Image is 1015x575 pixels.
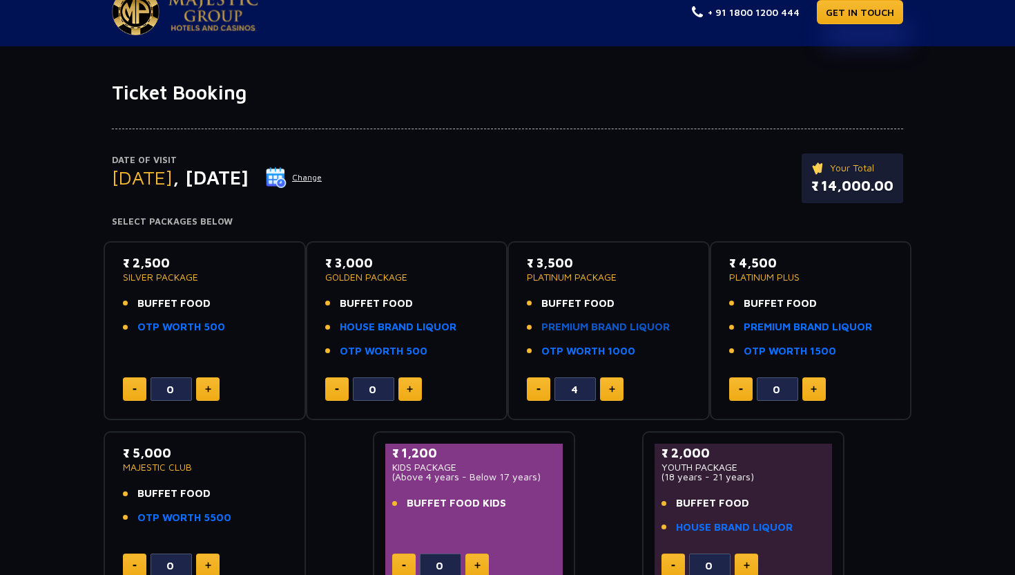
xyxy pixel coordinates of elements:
[474,562,481,569] img: plus
[744,319,872,335] a: PREMIUM BRAND LIQUOR
[739,388,743,390] img: minus
[811,176,893,196] p: ₹ 14,000.00
[676,496,749,511] span: BUFFET FOOD
[137,296,211,312] span: BUFFET FOOD
[205,386,211,393] img: plus
[340,343,427,359] a: OTP WORTH 500
[123,254,287,272] p: ₹ 2,500
[541,296,615,312] span: BUFFET FOOD
[112,81,903,104] h1: Ticket Booking
[407,496,506,511] span: BUFFET FOOD KIDS
[335,388,339,390] img: minus
[692,5,800,19] a: + 91 1800 1200 444
[137,486,211,502] span: BUFFET FOOD
[729,272,893,282] p: PLATINUM PLUS
[325,272,489,282] p: GOLDEN PACKAGE
[112,216,903,227] h4: Select Packages Below
[325,254,489,272] p: ₹ 3,000
[536,388,541,390] img: minus
[137,510,231,526] a: OTP WORTH 5500
[112,153,322,167] p: Date of Visit
[340,319,456,335] a: HOUSE BRAND LIQUOR
[205,562,211,569] img: plus
[661,462,825,472] p: YOUTH PACKAGE
[133,388,137,390] img: minus
[392,444,556,462] p: ₹ 1,200
[173,166,249,189] span: , [DATE]
[811,160,893,176] p: Your Total
[527,254,690,272] p: ₹ 3,500
[811,386,817,393] img: plus
[265,167,322,189] button: Change
[811,160,826,176] img: ticket
[609,386,615,393] img: plus
[123,444,287,462] p: ₹ 5,000
[744,296,817,312] span: BUFFET FOOD
[541,319,670,335] a: PREMIUM BRAND LIQUOR
[340,296,413,312] span: BUFFET FOOD
[744,562,750,569] img: plus
[392,462,556,472] p: KIDS PACKAGE
[661,444,825,462] p: ₹ 2,000
[527,272,690,282] p: PLATINUM PACKAGE
[133,565,137,567] img: minus
[671,565,675,567] img: minus
[112,166,173,189] span: [DATE]
[729,254,893,272] p: ₹ 4,500
[661,472,825,482] p: (18 years - 21 years)
[744,343,836,359] a: OTP WORTH 1500
[137,319,225,335] a: OTP WORTH 500
[123,272,287,282] p: SILVER PACKAGE
[676,520,793,536] a: HOUSE BRAND LIQUOR
[392,472,556,482] p: (Above 4 years - Below 17 years)
[407,386,413,393] img: plus
[402,565,406,567] img: minus
[123,462,287,472] p: MAJESTIC CLUB
[541,343,635,359] a: OTP WORTH 1000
